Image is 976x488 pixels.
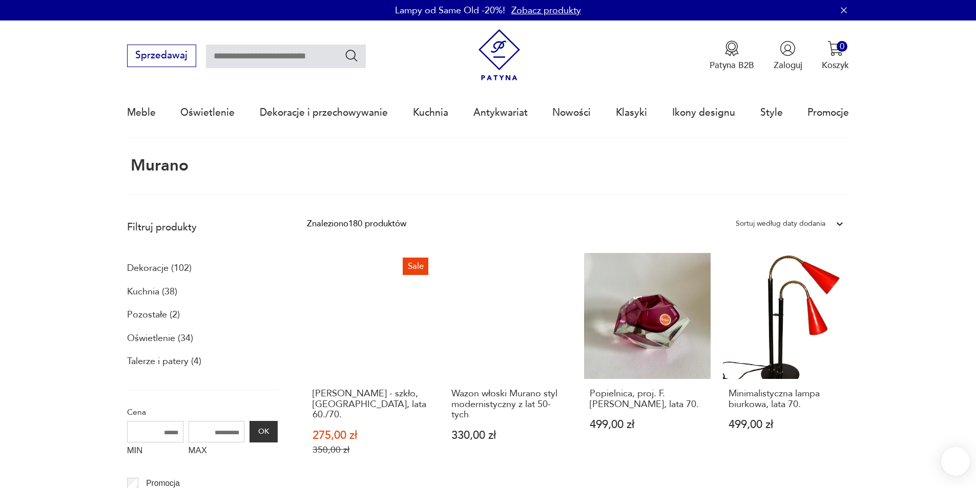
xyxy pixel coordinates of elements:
[127,45,196,67] button: Sprzedawaj
[729,419,844,430] p: 499,00 zł
[127,353,201,370] a: Talerze i patery (4)
[127,406,278,419] p: Cena
[710,40,754,71] button: Patyna B2B
[451,430,567,441] p: 330,00 zł
[760,89,783,136] a: Style
[446,253,572,479] a: Wazon włoski Murano styl modernistyczny z lat 50-tychWazon włoski Murano styl modernistyczny z la...
[127,283,177,301] a: Kuchnia (38)
[344,48,359,63] button: Szukaj
[473,89,528,136] a: Antykwariat
[672,89,735,136] a: Ikony designu
[780,40,796,56] img: Ikonka użytkownika
[552,89,591,136] a: Nowości
[127,306,180,324] a: Pozostałe (2)
[451,389,567,420] h3: Wazon włoski Murano styl modernistyczny z lat 50-tych
[313,444,428,455] p: 350,00 zł
[127,330,193,347] a: Oświetlenie (34)
[511,4,581,17] a: Zobacz produkty
[127,260,192,277] a: Dekoracje (102)
[127,157,189,175] h1: murano
[307,253,433,479] a: SaleWazon Murano - szkło, Włochy, lata 60./70.[PERSON_NAME] - szkło, [GEOGRAPHIC_DATA], lata 60./...
[807,89,849,136] a: Promocje
[724,40,740,56] img: Ikona medalu
[413,89,448,136] a: Kuchnia
[307,217,406,230] div: Znaleziono 180 produktów
[736,217,825,230] div: Sortuj według daty dodania
[822,59,849,71] p: Koszyk
[590,389,705,410] h3: Popielnica, proj. F. [PERSON_NAME], lata 70.
[729,389,844,410] h3: Minimalistyczna lampa biurkowa, lata 70.
[774,59,802,71] p: Zaloguj
[473,29,525,81] img: Patyna - sklep z meblami i dekoracjami vintage
[313,430,428,441] p: 275,00 zł
[616,89,647,136] a: Klasyki
[127,221,278,234] p: Filtruj produkty
[180,89,235,136] a: Oświetlenie
[941,447,970,476] iframe: Smartsupp widget button
[250,421,277,442] button: OK
[189,442,245,462] label: MAX
[723,253,849,479] a: Minimalistyczna lampa biurkowa, lata 70.Minimalistyczna lampa biurkowa, lata 70.499,00 zł
[827,40,843,56] img: Ikona koszyka
[774,40,802,71] button: Zaloguj
[127,52,196,60] a: Sprzedawaj
[395,4,505,17] p: Lampy od Same Old -20%!
[710,59,754,71] p: Patyna B2B
[260,89,388,136] a: Dekoracje i przechowywanie
[590,419,705,430] p: 499,00 zł
[127,442,183,462] label: MIN
[822,40,849,71] button: 0Koszyk
[710,40,754,71] a: Ikona medaluPatyna B2B
[313,389,428,420] h3: [PERSON_NAME] - szkło, [GEOGRAPHIC_DATA], lata 60./70.
[127,89,156,136] a: Meble
[837,41,847,52] div: 0
[584,253,711,479] a: Popielnica, proj. F. Poli, Murano, lata 70.Popielnica, proj. F. [PERSON_NAME], lata 70.499,00 zł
